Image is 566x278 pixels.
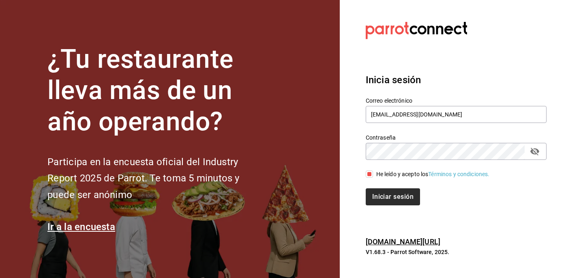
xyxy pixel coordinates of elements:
[366,237,440,246] a: [DOMAIN_NAME][URL]
[366,188,420,205] button: Iniciar sesión
[47,44,266,137] h1: ¿Tu restaurante lleva más de un año operando?
[366,98,547,103] label: Correo electrónico
[528,144,542,158] button: passwordField
[47,154,266,203] h2: Participa en la encuesta oficial del Industry Report 2025 de Parrot. Te toma 5 minutos y puede se...
[366,248,547,256] p: V1.68.3 - Parrot Software, 2025.
[428,171,489,177] a: Términos y condiciones.
[47,221,115,233] a: Ir a la encuesta
[376,170,490,179] div: He leído y acepto los
[366,73,547,87] h3: Inicia sesión
[366,106,547,123] input: Ingresa tu correo electrónico
[366,135,547,140] label: Contraseña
